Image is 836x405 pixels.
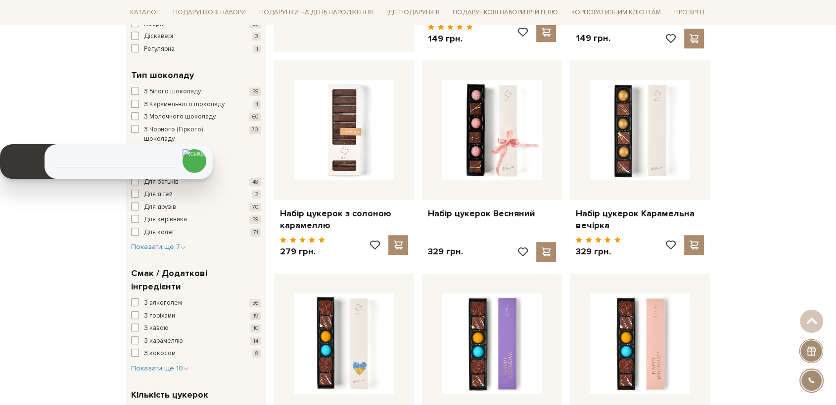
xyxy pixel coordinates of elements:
button: З карамеллю 14 [131,336,261,346]
span: Показати ще 7 [131,243,186,251]
button: Для дітей 2 [131,190,261,200]
span: Тип шоколаду [131,69,194,82]
span: З горіхами [144,311,175,321]
span: Кількість цукерок [131,388,208,402]
a: Ідеї подарунків [382,5,443,20]
span: 2 [252,190,261,199]
span: Для друзів [144,202,176,212]
span: Діскавері [144,32,173,41]
span: 56 [249,299,261,307]
span: 1 [253,45,261,53]
button: Показати ще 10 [131,364,189,373]
p: 149 грн. [428,33,473,44]
a: Корпоративним клієнтам [567,5,665,20]
span: 71 [250,228,261,237]
span: З Білого шоколаду [144,87,201,97]
span: 3 [252,32,261,40]
a: Набір цукерок Весняний [428,208,556,219]
span: З кокосом [144,349,176,359]
p: 329 грн. [576,246,621,257]
span: 10 [250,324,261,332]
button: З Чорного (Гіркого) шоколаду 73 [131,125,261,144]
span: 1 [253,100,261,109]
a: Подарункові набори Вчителю [449,4,562,21]
span: 73 [249,125,261,134]
span: 48 [249,178,261,186]
span: 60 [249,113,261,121]
span: Показати ще 10 [131,364,189,372]
button: З кокосом 8 [131,349,261,359]
a: Набір цукерок з солоною карамеллю [280,208,408,231]
span: 59 [249,215,261,224]
button: Показати ще 7 [131,242,186,252]
span: З алкоголем [144,298,182,308]
span: 14 [250,337,261,345]
span: З Карамельного шоколаду [144,100,225,110]
span: З Чорного (Гіркого) шоколаду [144,125,234,144]
button: Для колег 71 [131,228,261,238]
p: 279 грн. [280,246,325,257]
button: Для керівника 59 [131,215,261,225]
button: З кавою 10 [131,324,261,333]
button: Для батьків 48 [131,177,261,187]
span: Для батьків [144,177,179,187]
button: Регулярна 1 [131,44,261,54]
button: З алкоголем 56 [131,298,261,308]
span: Для керівника [144,215,187,225]
button: Діскавері 3 [131,32,261,41]
span: З кавою [144,324,169,333]
p: 149 грн. [576,33,610,44]
span: 8 [252,349,261,358]
button: Для друзів 70 [131,202,261,212]
a: Подарункові набори [169,5,250,20]
a: Каталог [126,5,164,20]
span: Регулярна [144,44,175,54]
span: Для колег [144,228,175,238]
a: Набір цукерок Карамельна вечірка [576,208,704,231]
button: З Карамельного шоколаду 1 [131,100,261,110]
button: З Білого шоколаду 59 [131,87,261,97]
span: Смак / Додаткові інгредієнти [131,267,259,293]
p: 329 грн. [428,246,463,257]
span: 58 [249,20,261,28]
a: Про Spell [670,5,710,20]
a: Подарунки на День народження [255,5,377,20]
span: Для дітей [144,190,173,200]
span: З Молочного шоколаду [144,112,216,122]
button: З Молочного шоколаду 60 [131,112,261,122]
span: 19 [250,312,261,320]
span: 59 [249,87,261,96]
button: З горіхами 19 [131,311,261,321]
span: 70 [249,203,261,211]
span: З карамеллю [144,336,183,346]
